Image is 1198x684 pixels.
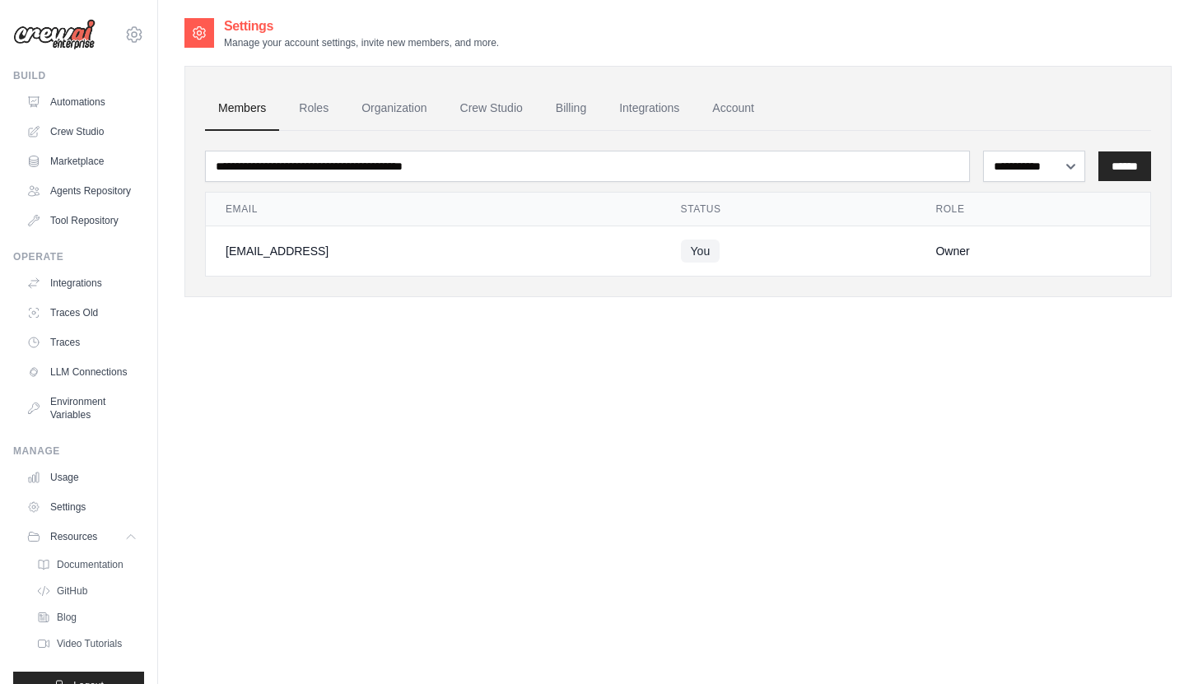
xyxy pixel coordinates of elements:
[30,579,144,603] a: GitHub
[20,359,144,385] a: LLM Connections
[20,207,144,234] a: Tool Repository
[20,464,144,491] a: Usage
[30,553,144,576] a: Documentation
[20,270,144,296] a: Integrations
[224,16,499,36] h2: Settings
[916,193,1150,226] th: Role
[50,530,97,543] span: Resources
[20,119,144,145] a: Crew Studio
[681,240,720,263] span: You
[205,86,279,131] a: Members
[13,444,144,458] div: Manage
[57,558,124,571] span: Documentation
[57,611,77,624] span: Blog
[57,637,122,650] span: Video Tutorials
[606,86,692,131] a: Integrations
[13,69,144,82] div: Build
[699,86,767,131] a: Account
[13,250,144,263] div: Operate
[30,632,144,655] a: Video Tutorials
[20,494,144,520] a: Settings
[20,89,144,115] a: Automations
[57,584,87,598] span: GitHub
[20,148,144,174] a: Marketplace
[661,193,916,226] th: Status
[286,86,342,131] a: Roles
[30,606,144,629] a: Blog
[348,86,440,131] a: Organization
[224,36,499,49] p: Manage your account settings, invite new members, and more.
[206,193,661,226] th: Email
[20,523,144,550] button: Resources
[226,243,641,259] div: [EMAIL_ADDRESS]
[20,178,144,204] a: Agents Repository
[20,300,144,326] a: Traces Old
[543,86,599,131] a: Billing
[20,389,144,428] a: Environment Variables
[447,86,536,131] a: Crew Studio
[935,243,1130,259] div: Owner
[13,19,96,50] img: Logo
[20,329,144,356] a: Traces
